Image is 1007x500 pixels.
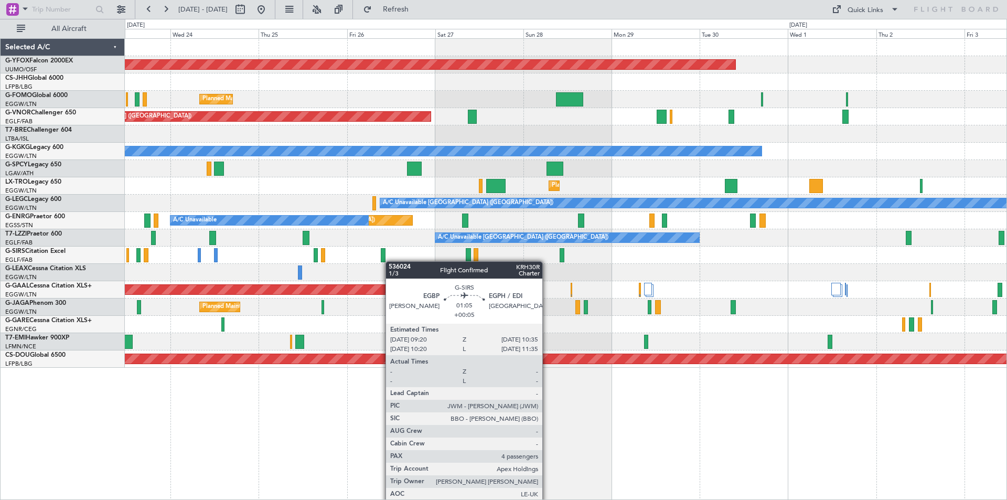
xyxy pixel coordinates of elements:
div: Thu 2 [876,29,965,38]
a: CS-DOUGlobal 6500 [5,352,66,358]
a: LGAV/ATH [5,169,34,177]
a: EGLF/FAB [5,239,33,247]
a: EGGW/LTN [5,204,37,212]
span: G-KGKG [5,144,30,151]
a: G-VNORChallenger 650 [5,110,76,116]
span: G-GARE [5,317,29,324]
a: G-LEGCLegacy 600 [5,196,61,203]
span: CS-JHH [5,75,28,81]
a: T7-LZZIPraetor 600 [5,231,62,237]
span: G-GAAL [5,283,29,289]
a: EGGW/LTN [5,187,37,195]
input: Trip Number [32,2,92,17]
a: UUMO/OSF [5,66,37,73]
span: T7-LZZI [5,231,27,237]
a: G-GAALCessna Citation XLS+ [5,283,92,289]
div: Tue 30 [700,29,788,38]
a: G-SIRSCitation Excel [5,248,66,254]
a: EGLF/FAB [5,256,33,264]
a: LTBA/ISL [5,135,29,143]
span: G-JAGA [5,300,29,306]
a: LX-TROLegacy 650 [5,179,61,185]
a: LFPB/LBG [5,360,33,368]
button: Refresh [358,1,421,18]
a: EGNR/CEG [5,325,37,333]
div: Planned Maint [GEOGRAPHIC_DATA] ([GEOGRAPHIC_DATA]) [552,178,717,194]
a: EGGW/LTN [5,273,37,281]
div: A/C Unavailable [GEOGRAPHIC_DATA] ([GEOGRAPHIC_DATA]) [383,195,553,211]
span: CS-DOU [5,352,30,358]
div: Tue 23 [82,29,170,38]
a: G-JAGAPhenom 300 [5,300,66,306]
div: Mon 29 [612,29,700,38]
div: A/C Unavailable [GEOGRAPHIC_DATA] ([GEOGRAPHIC_DATA]) [438,230,608,246]
a: EGGW/LTN [5,308,37,316]
div: A/C Unavailable [173,212,217,228]
a: LFPB/LBG [5,83,33,91]
span: [DATE] - [DATE] [178,5,228,14]
a: T7-EMIHawker 900XP [5,335,69,341]
span: G-VNOR [5,110,31,116]
div: Wed 1 [788,29,876,38]
span: G-FOMO [5,92,32,99]
span: T7-BRE [5,127,27,133]
div: Thu 25 [259,29,347,38]
div: Planned Maint [GEOGRAPHIC_DATA] ([GEOGRAPHIC_DATA]) [202,91,368,107]
a: G-SPCYLegacy 650 [5,162,61,168]
span: All Aircraft [27,25,111,33]
span: G-ENRG [5,214,30,220]
div: Quick Links [848,5,883,16]
span: Refresh [374,6,418,13]
a: G-FOMOGlobal 6000 [5,92,68,99]
a: EGGW/LTN [5,291,37,299]
a: G-LEAXCessna Citation XLS [5,265,86,272]
a: EGSS/STN [5,221,33,229]
a: CS-JHHGlobal 6000 [5,75,63,81]
a: EGGW/LTN [5,152,37,160]
span: G-LEAX [5,265,28,272]
span: G-SIRS [5,248,25,254]
div: Sat 27 [435,29,523,38]
a: G-ENRGPraetor 600 [5,214,65,220]
div: [DATE] [127,21,145,30]
span: G-SPCY [5,162,28,168]
a: G-YFOXFalcon 2000EX [5,58,73,64]
div: Wed 24 [170,29,259,38]
div: Planned Maint [GEOGRAPHIC_DATA] ([GEOGRAPHIC_DATA]) [202,299,368,315]
div: Sun 28 [523,29,612,38]
span: G-LEGC [5,196,28,203]
a: EGLF/FAB [5,118,33,125]
a: EGGW/LTN [5,100,37,108]
span: LX-TRO [5,179,28,185]
button: All Aircraft [12,20,114,37]
div: Fri 26 [347,29,435,38]
a: G-KGKGLegacy 600 [5,144,63,151]
span: T7-EMI [5,335,26,341]
a: LFMN/NCE [5,343,36,350]
div: [DATE] [789,21,807,30]
button: Quick Links [827,1,904,18]
span: G-YFOX [5,58,29,64]
a: G-GARECessna Citation XLS+ [5,317,92,324]
a: T7-BREChallenger 604 [5,127,72,133]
